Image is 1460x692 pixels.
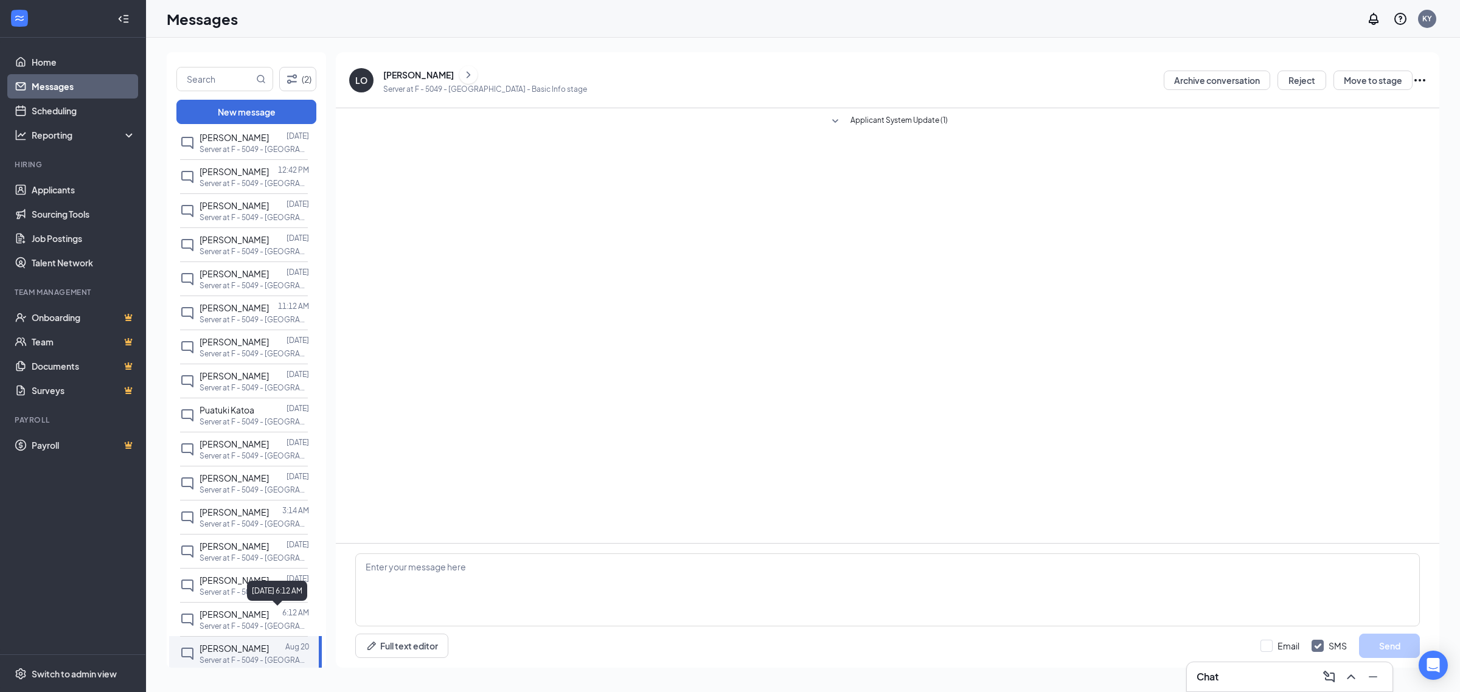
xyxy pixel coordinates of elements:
svg: ChatInactive [180,510,195,525]
svg: ComposeMessage [1322,670,1337,684]
span: [PERSON_NAME] [200,643,269,654]
p: [DATE] [287,267,309,277]
p: Server at F - 5049 - [GEOGRAPHIC_DATA] [200,246,309,257]
svg: ChevronRight [462,67,474,82]
svg: WorkstreamLogo [13,12,26,24]
p: Server at F - 5049 - [GEOGRAPHIC_DATA] [200,655,309,665]
svg: ChatInactive [180,272,195,286]
span: [PERSON_NAME] [200,336,269,347]
p: [DATE] [287,403,309,413]
p: Server at F - 5049 - [GEOGRAPHIC_DATA] [200,553,309,563]
svg: ChatInactive [180,544,195,559]
span: [PERSON_NAME] [200,438,269,449]
svg: ChatInactive [180,578,195,593]
button: Archive conversation [1164,71,1270,90]
p: 12:42 PM [278,165,309,175]
a: Job Postings [32,226,136,251]
div: [DATE] 6:12 AM [247,581,307,601]
button: Move to stage [1333,71,1413,90]
div: [PERSON_NAME] [383,69,454,81]
p: Server at F - 5049 - [GEOGRAPHIC_DATA] [200,178,309,189]
span: [PERSON_NAME] [200,132,269,143]
p: [DATE] [287,573,309,584]
span: [PERSON_NAME] [200,268,269,279]
a: Sourcing Tools [32,202,136,226]
button: SmallChevronDownApplicant System Update (1) [828,114,948,129]
button: ChevronRight [459,66,478,84]
button: Filter (2) [279,67,316,91]
p: [DATE] [287,369,309,379]
svg: QuestionInfo [1393,12,1408,26]
svg: Minimize [1366,670,1380,684]
svg: MagnifyingGlass [256,74,266,84]
svg: ChatInactive [180,646,195,661]
div: LO [355,74,367,86]
svg: ChevronUp [1344,670,1358,684]
p: [DATE] [287,233,309,243]
span: [PERSON_NAME] [200,302,269,313]
a: Talent Network [32,251,136,275]
a: PayrollCrown [32,433,136,457]
span: [PERSON_NAME] [200,234,269,245]
p: 3:14 AM [282,505,309,516]
p: Server at F - 5049 - [GEOGRAPHIC_DATA] [200,587,309,597]
button: Minimize [1363,667,1383,687]
svg: ChatInactive [180,170,195,184]
svg: Notifications [1366,12,1381,26]
a: TeamCrown [32,330,136,354]
p: Server at F - 5049 - [GEOGRAPHIC_DATA] [200,621,309,631]
h1: Messages [167,9,238,29]
svg: ChatInactive [180,238,195,252]
div: Hiring [15,159,133,170]
p: [DATE] [287,539,309,550]
svg: Ellipses [1413,73,1427,88]
a: OnboardingCrown [32,305,136,330]
button: ComposeMessage [1319,667,1339,687]
div: KY [1422,13,1432,24]
button: Full text editorPen [355,634,448,658]
p: Server at F - 5049 - [GEOGRAPHIC_DATA] [200,451,309,461]
p: [DATE] [287,437,309,448]
a: Home [32,50,136,74]
p: Server at F - 5049 - [GEOGRAPHIC_DATA] [200,314,309,325]
div: Team Management [15,287,133,297]
div: Reporting [32,129,136,141]
svg: Settings [15,668,27,680]
span: [PERSON_NAME] [200,472,269,483]
svg: ChatInactive [180,476,195,491]
button: ChevronUp [1341,667,1361,687]
svg: ChatInactive [180,204,195,218]
h3: Chat [1197,670,1218,683]
input: Search [177,67,254,91]
p: Server at F - 5049 - [GEOGRAPHIC_DATA] [200,280,309,291]
p: Server at F - 5049 - [GEOGRAPHIC_DATA] [200,212,309,223]
svg: ChatInactive [180,136,195,150]
span: [PERSON_NAME] [200,507,269,517]
p: Server at F - 5049 - [GEOGRAPHIC_DATA] [200,382,309,393]
button: Reject [1277,71,1326,90]
svg: ChatInactive [180,408,195,423]
p: [DATE] [287,335,309,345]
svg: SmallChevronDown [828,114,843,129]
a: Messages [32,74,136,99]
div: Switch to admin view [32,668,117,680]
span: [PERSON_NAME] [200,541,269,552]
span: Puatuki Katoa [200,404,254,415]
svg: ChatInactive [180,306,195,320]
a: Scheduling [32,99,136,123]
p: Server at F - 5049 - [GEOGRAPHIC_DATA] [200,519,309,529]
svg: ChatInactive [180,340,195,355]
span: [PERSON_NAME] [200,609,269,620]
span: [PERSON_NAME] [200,200,269,211]
a: SurveysCrown [32,378,136,403]
span: [PERSON_NAME] [200,166,269,177]
p: Aug 20 [285,642,309,652]
svg: ChatInactive [180,442,195,457]
span: [PERSON_NAME] [200,370,269,381]
p: Server at F - 5049 - [GEOGRAPHIC_DATA] [200,144,309,154]
span: Applicant System Update (1) [850,114,948,129]
svg: Filter [285,72,299,86]
p: Server at F - 5049 - [GEOGRAPHIC_DATA] [200,485,309,495]
p: Server at F - 5049 - [GEOGRAPHIC_DATA] [200,348,309,359]
a: Applicants [32,178,136,202]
